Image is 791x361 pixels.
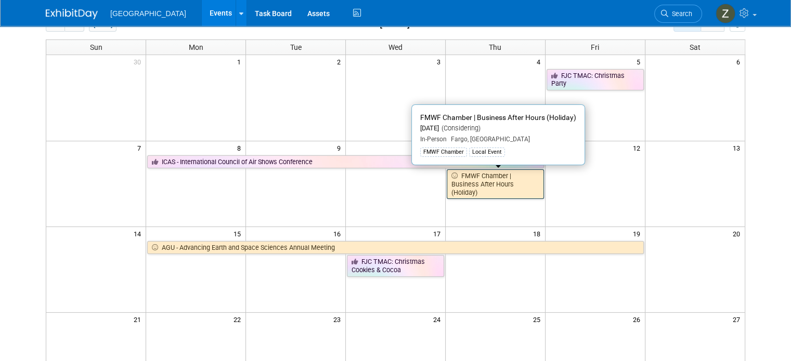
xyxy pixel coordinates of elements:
[469,148,505,157] div: Local Event
[735,55,745,68] span: 6
[46,9,98,19] img: ExhibitDay
[420,113,576,122] span: FMWF Chamber | Business After Hours (Holiday)
[420,136,447,143] span: In-Person
[133,227,146,240] span: 14
[690,43,701,51] span: Sat
[632,227,645,240] span: 19
[716,4,735,23] img: Zoe Graham
[336,55,345,68] span: 2
[388,43,403,51] span: Wed
[336,141,345,154] span: 9
[632,141,645,154] span: 12
[439,124,481,132] span: (Considering)
[332,227,345,240] span: 16
[420,148,467,157] div: FMWF Chamber
[332,313,345,326] span: 23
[632,313,645,326] span: 26
[732,313,745,326] span: 27
[232,227,245,240] span: 15
[636,55,645,68] span: 5
[668,10,692,18] span: Search
[732,227,745,240] span: 20
[436,55,445,68] span: 3
[547,69,644,90] a: FJC TMAC: Christmas Party
[133,55,146,68] span: 30
[654,5,702,23] a: Search
[236,141,245,154] span: 8
[447,136,530,143] span: Fargo, [GEOGRAPHIC_DATA]
[532,227,545,240] span: 18
[236,55,245,68] span: 1
[189,43,203,51] span: Mon
[136,141,146,154] span: 7
[147,241,643,255] a: AGU - Advancing Earth and Space Sciences Annual Meeting
[489,43,501,51] span: Thu
[380,18,410,30] h2: [DATE]
[532,313,545,326] span: 25
[290,43,302,51] span: Tue
[591,43,599,51] span: Fri
[447,169,544,199] a: FMWF Chamber | Business After Hours (Holiday)
[732,141,745,154] span: 13
[432,227,445,240] span: 17
[232,313,245,326] span: 22
[420,124,576,133] div: [DATE]
[90,43,102,51] span: Sun
[110,9,186,18] span: [GEOGRAPHIC_DATA]
[133,313,146,326] span: 21
[536,55,545,68] span: 4
[347,255,444,276] a: FJC TMAC: Christmas Cookies & Cocoa
[147,155,543,169] a: ICAS - International Council of Air Shows Conference
[432,313,445,326] span: 24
